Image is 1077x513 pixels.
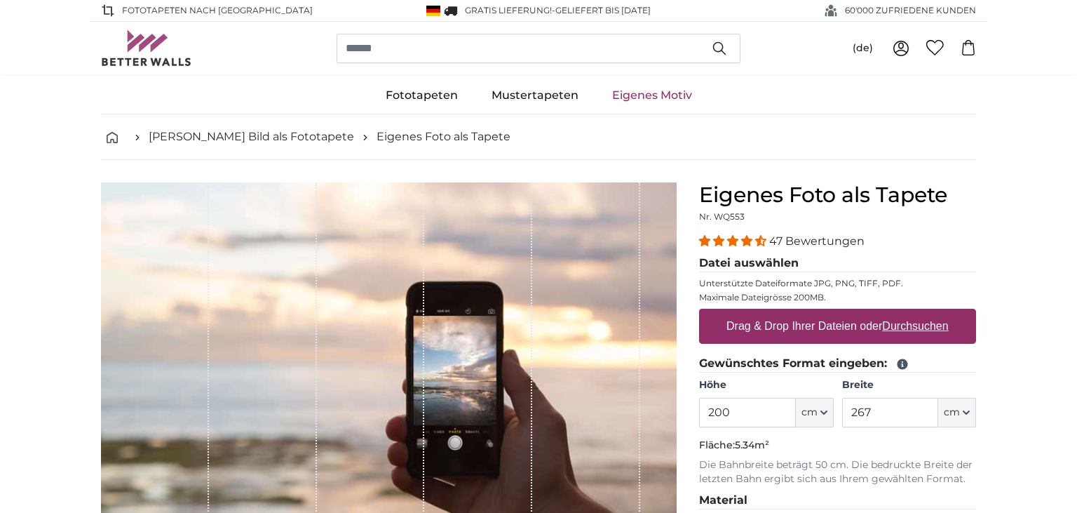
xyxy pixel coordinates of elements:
[801,406,818,420] span: cm
[475,77,595,114] a: Mustertapeten
[699,278,976,289] p: Unterstützte Dateiformate JPG, PNG, TIFF, PDF.
[721,312,954,340] label: Drag & Drop Ihrer Dateien oder
[595,77,709,114] a: Eigenes Motiv
[699,355,976,373] legend: Gewünschtes Format eingeben:
[769,234,865,248] span: 47 Bewertungen
[699,234,769,248] span: 4.38 stars
[101,114,976,160] nav: breadcrumbs
[699,492,976,509] legend: Material
[699,182,976,208] h1: Eigenes Foto als Tapete
[552,5,651,15] span: -
[841,36,884,61] button: (de)
[938,398,976,427] button: cm
[883,320,949,332] u: Durchsuchen
[369,77,475,114] a: Fototapeten
[699,292,976,303] p: Maximale Dateigrösse 200MB.
[149,128,354,145] a: [PERSON_NAME] Bild als Fototapete
[699,439,976,453] p: Fläche:
[699,378,833,392] label: Höhe
[796,398,834,427] button: cm
[944,406,960,420] span: cm
[699,458,976,486] p: Die Bahnbreite beträgt 50 cm. Die bedruckte Breite der letzten Bahn ergibt sich aus Ihrem gewählt...
[842,378,976,392] label: Breite
[377,128,510,145] a: Eigenes Foto als Tapete
[735,439,769,451] span: 5.34m²
[426,6,440,16] img: Deutschland
[699,211,745,222] span: Nr. WQ553
[699,255,976,272] legend: Datei auswählen
[845,4,976,17] span: 60'000 ZUFRIEDENE KUNDEN
[101,30,192,66] img: Betterwalls
[465,5,552,15] span: GRATIS Lieferung!
[122,4,313,17] span: Fototapeten nach [GEOGRAPHIC_DATA]
[555,5,651,15] span: Geliefert bis [DATE]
